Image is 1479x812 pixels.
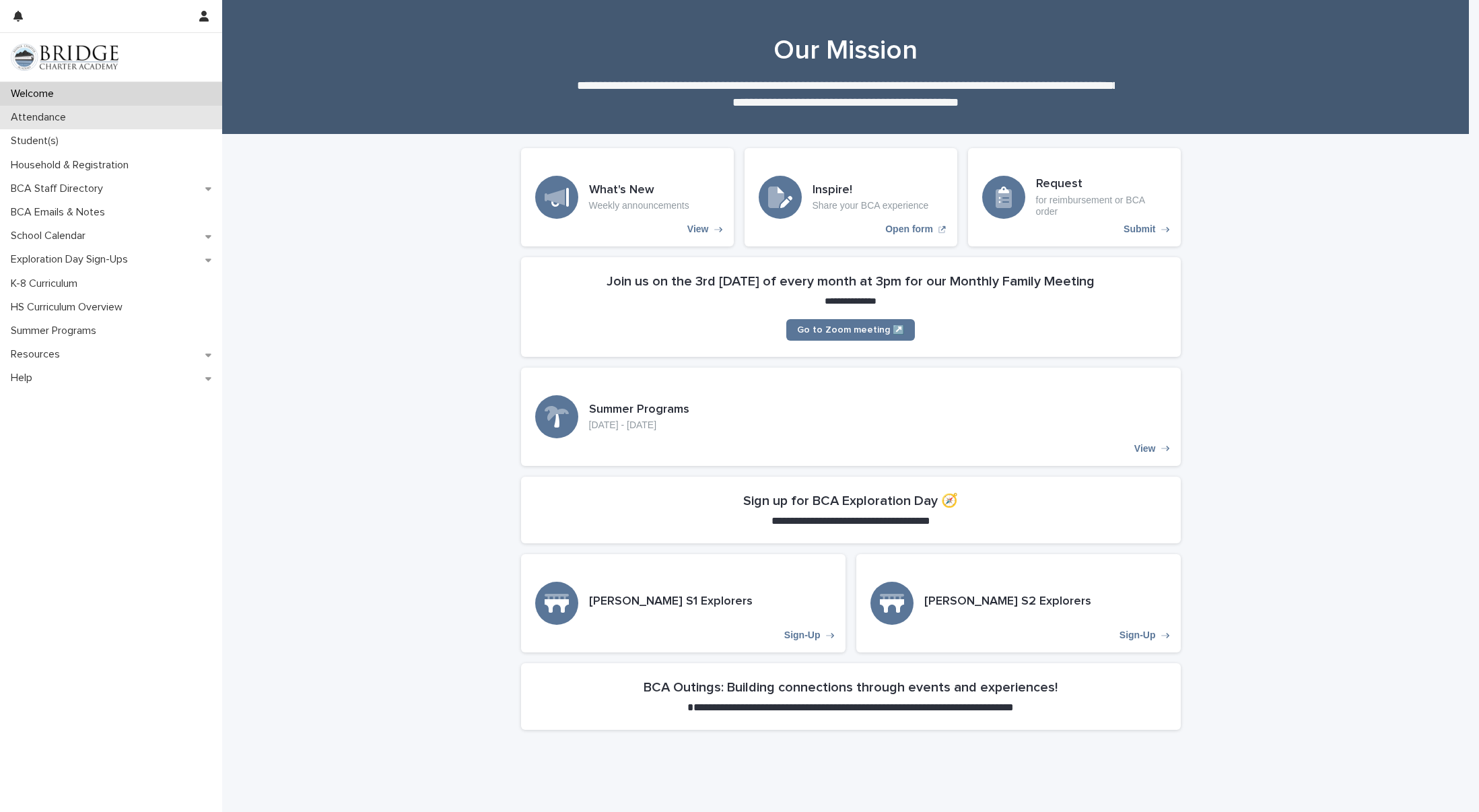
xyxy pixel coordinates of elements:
a: Go to Zoom meeting ↗️ [786,319,915,341]
h2: Join us on the 3rd [DATE] of every month at 3pm for our Monthly Family Meeting [607,273,1095,290]
p: Share your BCA experience [813,200,929,211]
p: Open form [885,224,933,235]
img: V1C1m3IdTEidaUdm9Hs0 [11,44,118,71]
p: Weekly announcements [589,200,689,211]
p: K-8 Curriculum [5,277,88,290]
span: Go to Zoom meeting ↗️ [797,325,904,335]
p: [DATE] - [DATE] [589,419,689,431]
a: View [521,368,1181,466]
a: View [521,148,734,246]
a: Submit [968,148,1181,246]
h3: [PERSON_NAME] S2 Explorers [924,595,1091,609]
a: Sign-Up [856,554,1181,652]
p: Exploration Day Sign-Ups [5,253,139,266]
h3: Inspire! [813,183,929,198]
p: Student(s) [5,135,69,147]
p: Household & Registration [5,159,139,172]
h1: Our Mission [516,34,1175,67]
h3: Request [1036,177,1167,192]
h3: What's New [589,183,689,198]
p: Resources [5,348,71,361]
p: Summer Programs [5,325,107,337]
p: HS Curriculum Overview [5,301,133,314]
h2: BCA Outings: Building connections through events and experiences! [644,679,1058,696]
p: Help [5,372,43,384]
p: Attendance [5,111,77,124]
p: View [1134,443,1156,454]
p: School Calendar [5,230,96,242]
a: Sign-Up [521,554,846,652]
p: Submit [1124,224,1155,235]
a: Open form [745,148,957,246]
p: Sign-Up [1120,630,1156,641]
p: Welcome [5,88,65,100]
h3: [PERSON_NAME] S1 Explorers [589,595,753,609]
h2: Sign up for BCA Exploration Day 🧭 [743,493,958,509]
p: BCA Emails & Notes [5,206,116,219]
p: Sign-Up [784,630,821,641]
h3: Summer Programs [589,403,689,417]
p: View [687,224,709,235]
p: BCA Staff Directory [5,182,114,195]
p: for reimbursement or BCA order [1036,195,1167,217]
